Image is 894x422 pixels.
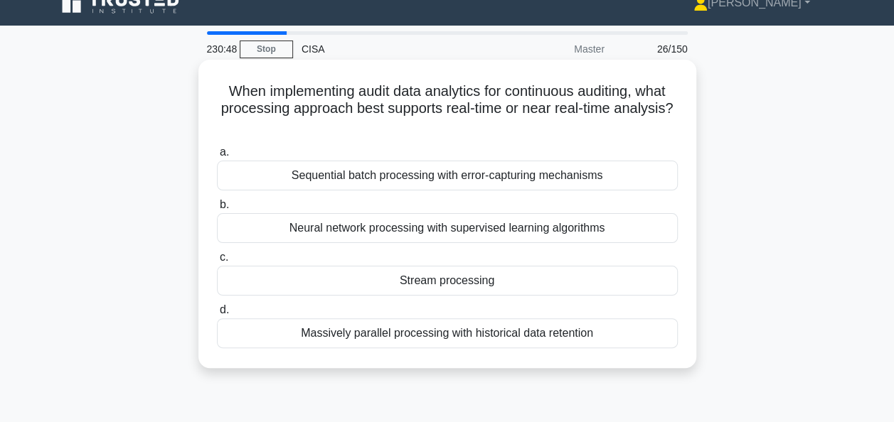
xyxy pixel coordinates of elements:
div: 230:48 [198,35,240,63]
div: 26/150 [613,35,696,63]
div: Neural network processing with supervised learning algorithms [217,213,678,243]
div: Stream processing [217,266,678,296]
div: Sequential batch processing with error-capturing mechanisms [217,161,678,190]
span: a. [220,146,229,158]
div: CISA [293,35,489,63]
span: b. [220,198,229,210]
span: d. [220,303,229,315]
a: Stop [240,40,293,58]
span: c. [220,251,228,263]
h5: When implementing audit data analytics for continuous auditing, what processing approach best sup... [215,82,679,135]
div: Master [489,35,613,63]
div: Massively parallel processing with historical data retention [217,318,678,348]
